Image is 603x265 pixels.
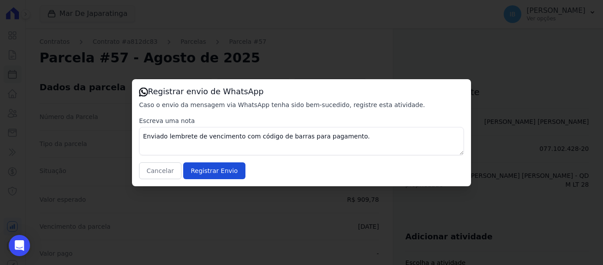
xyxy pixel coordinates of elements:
[139,116,464,125] label: Escreva uma nota
[183,162,245,179] input: Registrar Envio
[139,162,181,179] button: Cancelar
[139,100,464,109] p: Caso o envio da mensagem via WhatsApp tenha sido bem-sucedido, registre esta atividade.
[9,235,30,256] div: Open Intercom Messenger
[139,127,464,155] textarea: Enviado lembrete de vencimento com código de barras para pagamento.
[139,86,464,97] h3: Registrar envio de WhatsApp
